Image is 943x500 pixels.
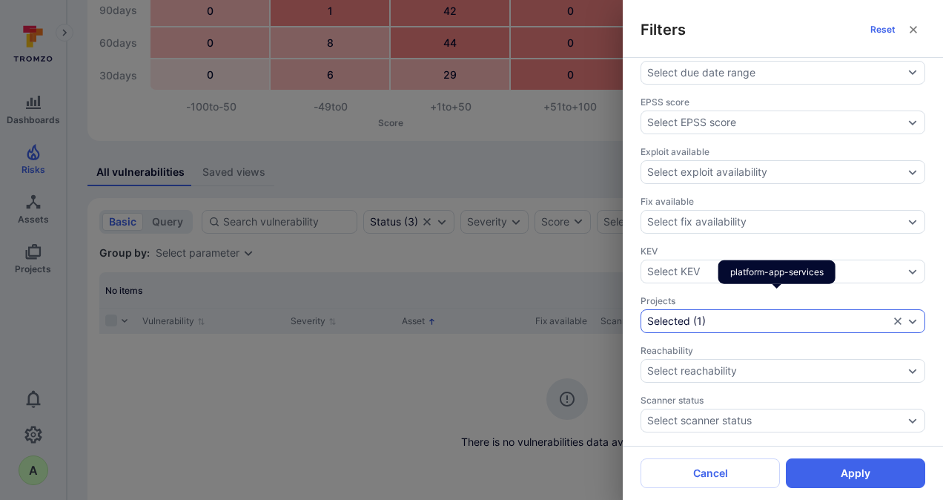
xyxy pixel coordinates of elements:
button: Clear selection [892,315,904,327]
div: Select reachability [647,365,737,377]
button: Reset [864,18,901,42]
div: Select exploit availability [647,166,767,178]
span: Scanner status [641,395,925,406]
div: Select EPSS score [647,116,736,128]
div: platform-app-services [718,260,836,284]
button: Select KEV [647,266,904,277]
div: Select scanner status [647,415,752,427]
button: Expand dropdown [907,216,919,228]
span: Tags [641,444,925,455]
button: Expand dropdown [907,315,919,327]
button: Expand dropdown [907,116,919,128]
span: Projects [641,295,925,306]
span: Reachability [641,345,925,356]
div: ( 1 ) [647,315,889,327]
button: Select fix availability [647,216,904,228]
span: EPSS score [641,96,925,108]
div: Select fix availability [647,216,747,228]
button: Expand dropdown [907,415,919,427]
button: Cancel [641,458,780,488]
button: Expand dropdown [907,166,919,178]
div: Select due date range [647,65,755,80]
button: Apply [786,458,925,488]
button: Select reachability [647,365,904,377]
button: Selected(1) [647,315,889,327]
button: Expand dropdown [907,365,919,377]
button: close [901,18,925,42]
button: Select scanner status [647,415,904,427]
button: Select due date range [641,61,925,85]
div: Select KEV [647,266,700,277]
div: Selected [647,315,690,327]
span: Filters [641,19,686,40]
button: Expand dropdown [907,266,919,277]
button: Select exploit availability [647,166,904,178]
button: Select EPSS score [647,116,904,128]
span: Fix available [641,196,925,207]
span: KEV [641,246,925,257]
span: Exploit available [641,146,925,157]
div: platform-app-services [641,309,925,333]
